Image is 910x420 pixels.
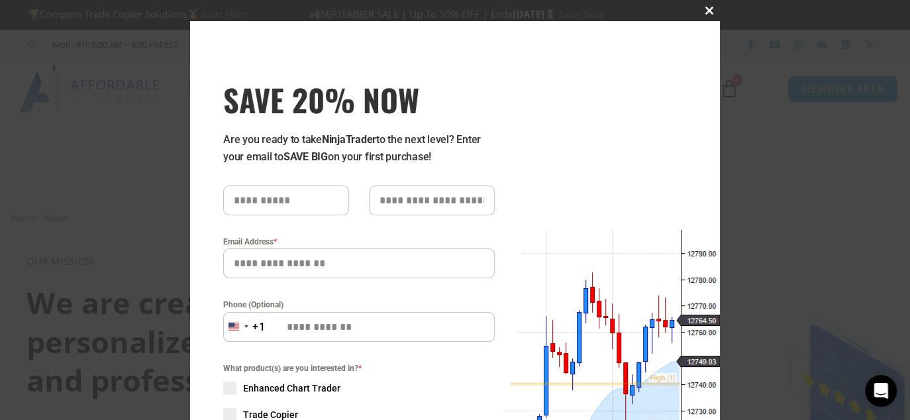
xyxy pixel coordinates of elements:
[223,298,495,311] label: Phone (Optional)
[223,131,495,166] p: Are you ready to take to the next level? Enter your email to on your first purchase!
[252,319,266,336] div: +1
[223,312,266,342] button: Selected country
[223,81,495,118] h3: SAVE 20% NOW
[243,382,340,395] span: Enhanced Chart Trader
[223,235,495,248] label: Email Address
[223,362,495,375] span: What product(s) are you interested in?
[322,133,376,146] strong: NinjaTrader
[283,150,328,163] strong: SAVE BIG
[223,382,495,395] label: Enhanced Chart Trader
[865,375,897,407] div: Open Intercom Messenger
